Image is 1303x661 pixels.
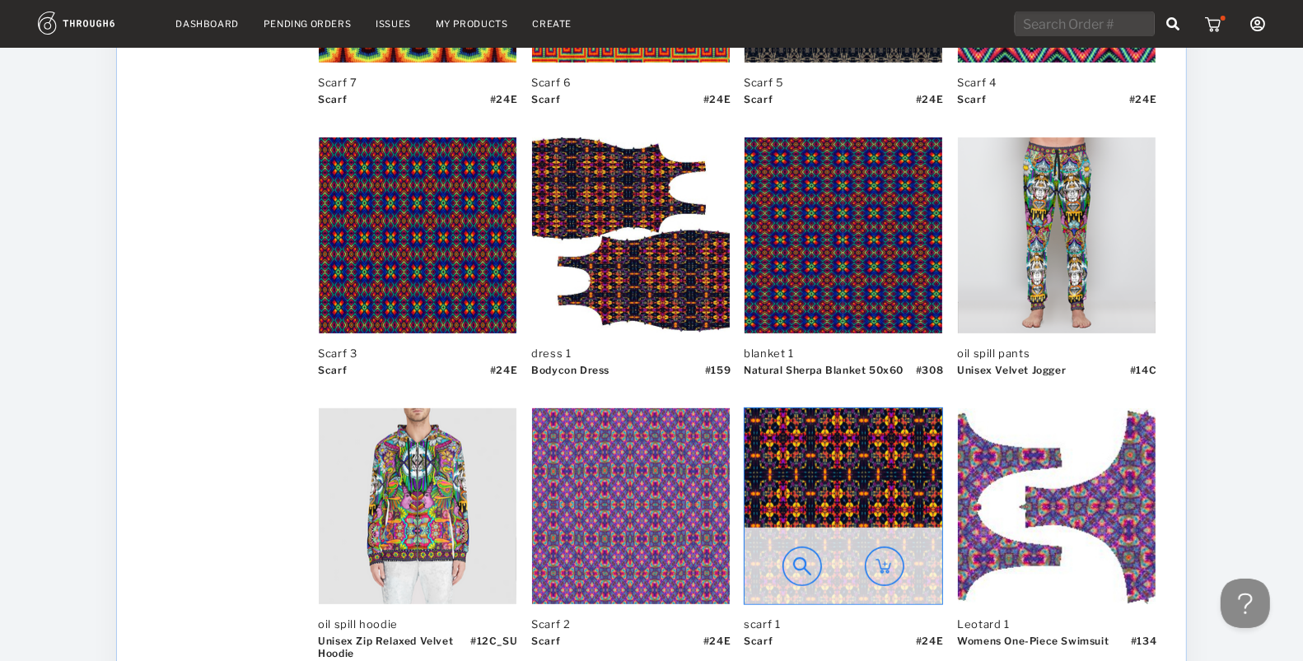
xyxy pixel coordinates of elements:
[531,93,560,118] div: Scarf
[532,137,730,333] img: 33797349-d84f-44d6-bb0d-6214c13d8a62-2XL.jpg
[1131,635,1156,659] div: # 134
[376,18,411,30] a: Issues
[744,76,941,89] div: Scarf 5
[744,93,773,118] div: Scarf
[531,635,560,659] div: Scarf
[744,364,904,389] div: Natural Sherpa Blanket 50x60
[1221,579,1270,628] iframe: Help Scout Beacon - Open
[318,364,347,389] div: Scarf
[1129,93,1156,118] div: # 24E
[703,93,731,118] div: # 24E
[1205,16,1226,32] img: icon_cart_red_dot.b92b630d.svg
[745,137,942,333] img: 2cdd7792-08ef-452e-8b06-062411877bd0-thumb.JPG
[957,76,1155,89] div: Scarf 4
[531,364,609,389] div: Bodycon Dress
[318,347,516,360] div: Scarf 3
[176,18,239,30] a: Dashboard
[958,408,1156,604] img: 70d2bbaf-301c-481f-812b-ca51570f9643-2XL.jpg
[703,635,731,659] div: # 24E
[319,408,516,604] img: 18426_Thumb_de6431a762054b1589d1f3a03d42b33e-8426-.png
[531,76,729,89] div: Scarf 6
[318,635,470,659] div: Unisex Zip Relaxed Velvet Hoodie
[705,364,731,389] div: # 159
[318,93,347,118] div: Scarf
[533,18,572,30] a: Create
[470,635,517,659] div: # 12C_SU
[958,137,1156,333] img: 18426_Thumb_779b23d61b33467c9126d8316ef8ede6-8426-.png
[490,364,517,389] div: # 24E
[957,347,1155,360] div: oil spill pants
[531,617,729,631] div: Scarf 2
[318,76,516,89] div: Scarf 7
[319,137,516,333] img: 1d713cc6-c922-4f90-9694-eba9cd5ff4c6-thumb.JPG
[957,93,986,118] div: Scarf
[916,635,943,659] div: # 24E
[490,93,517,118] div: # 24E
[38,12,152,35] img: logo.1c10ca64.svg
[782,547,822,586] img: icon_preview.a61dccac.svg
[916,364,943,389] div: # 308
[1130,364,1156,389] div: # 14C
[264,18,351,30] a: Pending Orders
[436,18,508,30] a: My Products
[957,635,1109,659] div: Womens One-Piece Swimsuit
[531,347,729,360] div: dress 1
[318,617,516,631] div: oil spill hoodie
[916,93,943,118] div: # 24E
[745,408,942,604] img: 6510041a-3fd4-43d6-902b-6d77dfa4da04-thumb.JPG
[1015,12,1155,36] input: Search Order #
[744,347,941,360] div: blanket 1
[957,617,1155,631] div: Leotard 1
[744,635,773,659] div: Scarf
[865,547,904,586] img: icon_add_to_cart_circle.749e9121.svg
[532,408,730,604] img: 086fd283-2836-4002-974f-929bd86461b3-thumb.JPG
[957,364,1066,389] div: Unisex Velvet Jogger
[744,617,941,631] div: scarf 1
